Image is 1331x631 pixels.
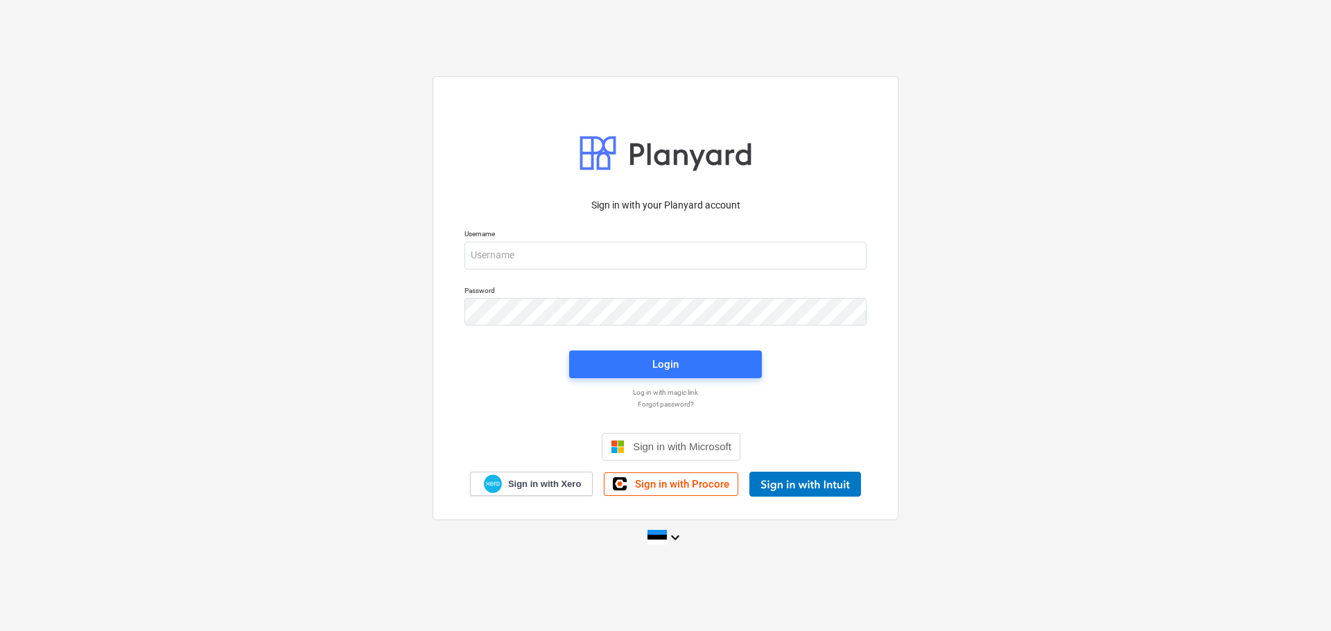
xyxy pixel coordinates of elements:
p: Password [464,286,867,298]
a: Sign in with Procore [604,472,738,496]
div: Login [652,355,679,373]
span: Sign in with Procore [635,478,729,490]
p: Username [464,229,867,241]
p: Sign in with your Planyard account [464,198,867,213]
a: Sign in with Xero [470,472,593,496]
a: Log in with magic link [458,388,873,397]
img: Microsoft logo [611,440,625,454]
input: Username [464,242,867,269]
img: Xero logo [484,474,502,493]
span: Sign in with Xero [508,478,581,490]
button: Login [569,350,762,378]
a: Forgot password? [458,400,873,409]
i: keyboard_arrow_down [667,529,684,546]
span: Sign in with Microsoft [633,441,731,452]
